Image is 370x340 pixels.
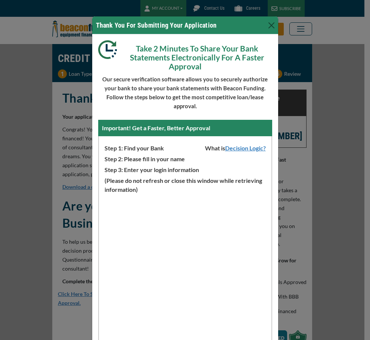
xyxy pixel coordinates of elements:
h4: Thank You For Submitting Your Application [96,20,217,30]
a: Decision Logic? [225,144,271,152]
p: Our secure verification software allows you to securely authorize your bank to share your bank st... [98,75,272,110]
p: (Please do not refresh or close this window while retrieving information) [99,174,271,194]
button: Close [265,19,277,31]
div: Important! Get a Faster, Better Approval [98,120,272,136]
p: Take 2 Minutes To Share Your Bank Statements Electronically For A Faster Approval [98,40,272,71]
p: Step 2: Please fill in your name [99,153,271,163]
span: Step 1: Find your Bank [99,142,164,153]
img: Modal DL Clock [98,40,122,59]
span: What is [199,142,271,153]
p: Step 3: Enter your login information [99,163,271,174]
